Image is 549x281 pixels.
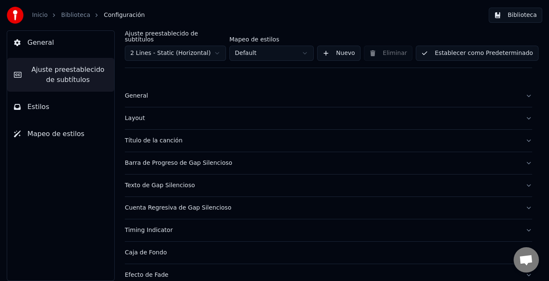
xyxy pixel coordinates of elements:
span: General [27,38,54,48]
button: Título de la canción [125,130,532,152]
button: General [7,31,114,55]
div: Título de la canción [125,136,519,145]
span: Estilos [27,102,49,112]
button: Mapeo de estilos [7,122,114,146]
div: Texto de Gap Silencioso [125,181,519,190]
button: Estilos [7,95,114,119]
button: Ajuste preestablecido de subtítulos [7,58,114,92]
div: Chat abierto [514,247,539,273]
button: Biblioteca [489,8,542,23]
div: Layout [125,114,519,123]
div: Efecto de Fade [125,271,519,279]
button: Texto de Gap Silencioso [125,175,532,196]
span: Mapeo de estilos [27,129,84,139]
button: Layout [125,107,532,129]
button: Cuenta Regresiva de Gap Silencioso [125,197,532,219]
span: Configuración [104,11,145,19]
button: Establecer como Predeterminado [416,46,538,61]
button: General [125,85,532,107]
div: Timing Indicator [125,226,519,235]
img: youka [7,7,24,24]
button: Timing Indicator [125,219,532,241]
button: Nuevo [317,46,361,61]
nav: breadcrumb [32,11,145,19]
button: Caja de Fondo [125,242,532,264]
div: Barra de Progreso de Gap Silencioso [125,159,519,167]
span: Ajuste preestablecido de subtítulos [28,65,108,85]
div: Caja de Fondo [125,248,519,257]
a: Inicio [32,11,48,19]
label: Ajuste preestablecido de subtítulos [125,30,226,42]
label: Mapeo de estilos [229,36,314,42]
div: Cuenta Regresiva de Gap Silencioso [125,204,519,212]
a: Biblioteca [61,11,90,19]
div: General [125,92,519,100]
button: Barra de Progreso de Gap Silencioso [125,152,532,174]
